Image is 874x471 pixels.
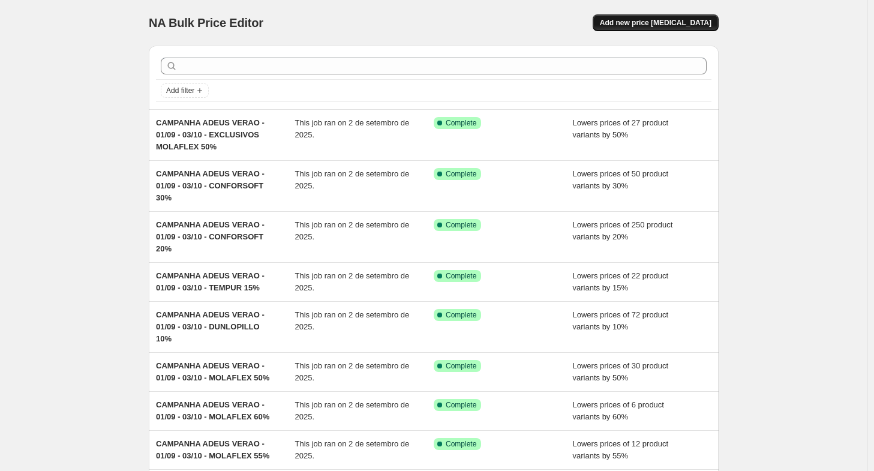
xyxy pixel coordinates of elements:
[446,169,476,179] span: Complete
[446,118,476,128] span: Complete
[573,310,669,331] span: Lowers prices of 72 product variants by 10%
[156,310,265,343] span: CAMPANHA ADEUS VERAO - 01/09 - 03/10 - DUNLOPILLO 10%
[295,439,410,460] span: This job ran on 2 de setembro de 2025.
[156,400,269,421] span: CAMPANHA ADEUS VERAO - 01/09 - 03/10 - MOLAFLEX 60%
[573,361,669,382] span: Lowers prices of 30 product variants by 50%
[156,361,269,382] span: CAMPANHA ADEUS VERAO - 01/09 - 03/10 - MOLAFLEX 50%
[295,361,410,382] span: This job ran on 2 de setembro de 2025.
[295,310,410,331] span: This job ran on 2 de setembro de 2025.
[295,400,410,421] span: This job ran on 2 de setembro de 2025.
[446,361,476,371] span: Complete
[295,220,410,241] span: This job ran on 2 de setembro de 2025.
[295,118,410,139] span: This job ran on 2 de setembro de 2025.
[295,271,410,292] span: This job ran on 2 de setembro de 2025.
[295,169,410,190] span: This job ran on 2 de setembro de 2025.
[446,271,476,281] span: Complete
[573,220,673,241] span: Lowers prices of 250 product variants by 20%
[161,83,209,98] button: Add filter
[156,271,265,292] span: CAMPANHA ADEUS VERAO - 01/09 - 03/10 - TEMPUR 15%
[156,169,265,202] span: CAMPANHA ADEUS VERAO - 01/09 - 03/10 - CONFORSOFT 30%
[573,169,669,190] span: Lowers prices of 50 product variants by 30%
[446,310,476,320] span: Complete
[446,439,476,449] span: Complete
[166,86,194,95] span: Add filter
[573,400,664,421] span: Lowers prices of 6 product variants by 60%
[446,220,476,230] span: Complete
[156,220,265,253] span: CAMPANHA ADEUS VERAO - 01/09 - 03/10 - CONFORSOFT 20%
[156,118,265,151] span: CAMPANHA ADEUS VERAO - 01/09 - 03/10 - EXCLUSIVOS MOLAFLEX 50%
[573,118,669,139] span: Lowers prices of 27 product variants by 50%
[573,439,669,460] span: Lowers prices of 12 product variants by 55%
[446,400,476,410] span: Complete
[149,16,263,29] span: NA Bulk Price Editor
[573,271,669,292] span: Lowers prices of 22 product variants by 15%
[593,14,719,31] button: Add new price [MEDICAL_DATA]
[600,18,711,28] span: Add new price [MEDICAL_DATA]
[156,439,269,460] span: CAMPANHA ADEUS VERAO - 01/09 - 03/10 - MOLAFLEX 55%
